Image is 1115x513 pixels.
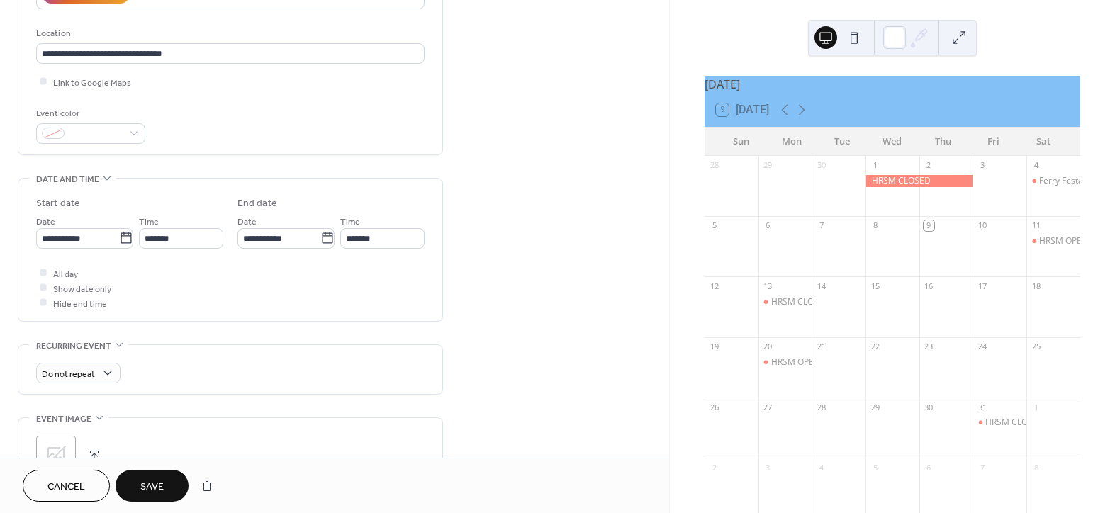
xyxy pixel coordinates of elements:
div: Location [36,26,422,41]
div: 18 [1031,281,1041,291]
span: Time [139,214,159,229]
div: 20 [763,342,773,352]
div: 22 [870,342,880,352]
span: Show date only [53,281,111,296]
button: Save [116,470,189,502]
div: 29 [870,402,880,412]
div: Start date [36,196,80,211]
div: 13 [763,281,773,291]
div: HRSM CLOSED [985,417,1044,429]
div: 7 [977,462,987,473]
div: 3 [763,462,773,473]
div: 24 [977,342,987,352]
div: 14 [816,281,827,291]
div: 27 [763,402,773,412]
div: 30 [924,402,934,412]
div: Wed [867,128,917,156]
div: 17 [977,281,987,291]
div: HRSM OPEN [771,356,820,368]
div: End date [237,196,277,211]
div: 9 [924,220,934,231]
div: HRSM OPEN [1039,235,1088,247]
div: HRSM CLOSED [771,296,830,308]
div: Tue [817,128,867,156]
div: 6 [924,462,934,473]
div: 4 [1031,160,1041,171]
div: 28 [816,402,827,412]
div: 26 [709,402,719,412]
span: Date and time [36,172,99,187]
div: 1 [1031,402,1041,412]
div: Sat [1019,128,1069,156]
span: Save [140,480,164,495]
div: 3 [977,160,987,171]
span: Hide end time [53,296,107,311]
div: 5 [709,220,719,231]
div: Event color [36,106,142,121]
span: Do not repeat [42,366,95,382]
div: [DATE] [705,76,1080,93]
div: HRSM CLOSED [973,417,1026,429]
div: HRSM OPEN [758,356,812,368]
div: 5 [870,462,880,473]
div: 6 [763,220,773,231]
div: Thu [917,128,968,156]
div: 19 [709,342,719,352]
div: 8 [870,220,880,231]
div: HRSM OPEN [1026,235,1080,247]
div: 30 [816,160,827,171]
span: All day [53,266,78,281]
div: 31 [977,402,987,412]
div: 23 [924,342,934,352]
span: Link to Google Maps [53,75,131,90]
span: Cancel [47,480,85,495]
button: Cancel [23,470,110,502]
div: 16 [924,281,934,291]
div: 7 [816,220,827,231]
span: Event image [36,412,91,427]
div: Ferry Festa Performance [1026,175,1080,187]
div: 15 [870,281,880,291]
div: HRSM CLOSED [758,296,812,308]
div: 21 [816,342,827,352]
div: Sun [716,128,766,156]
div: 2 [709,462,719,473]
span: Recurring event [36,339,111,354]
div: ; [36,436,76,475]
span: Date [237,214,257,229]
span: Date [36,214,55,229]
span: Time [340,214,360,229]
div: 4 [816,462,827,473]
div: 10 [977,220,987,231]
div: 11 [1031,220,1041,231]
div: 8 [1031,462,1041,473]
div: 28 [709,160,719,171]
div: HRSM CLOSED [865,175,973,187]
div: Fri [968,128,1019,156]
div: 12 [709,281,719,291]
div: Mon [766,128,817,156]
div: 29 [763,160,773,171]
div: 25 [1031,342,1041,352]
div: 2 [924,160,934,171]
div: 1 [870,160,880,171]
